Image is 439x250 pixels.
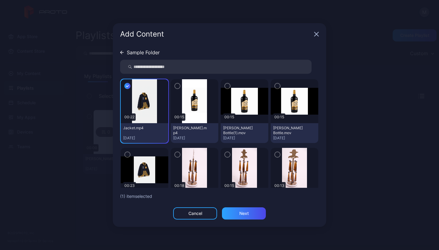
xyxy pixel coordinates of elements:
[173,207,217,220] button: Cancel
[188,211,202,216] div: Cancel
[123,136,166,141] div: [DATE]
[222,207,266,220] button: Next
[120,30,312,38] div: Add Content
[173,136,216,141] div: [DATE]
[120,193,319,200] div: ( 1 ) item selected
[239,211,249,216] div: Next
[273,126,307,135] div: Teeling Bottle.mov
[223,136,266,141] div: [DATE]
[273,136,316,141] div: [DATE]
[223,182,235,189] div: 00:15
[223,126,257,135] div: Teeling Bottle(1).mov
[173,182,185,189] div: 00:18
[273,182,286,189] div: 00:13
[123,182,136,189] div: 00:23
[123,126,157,130] div: Jacket.mp4
[173,126,207,135] div: Teeling.mp4
[123,113,136,121] div: 00:22
[127,50,160,55] div: Sample Folder
[173,113,185,121] div: 00:15
[223,113,235,121] div: 00:15
[273,113,285,121] div: 00:15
